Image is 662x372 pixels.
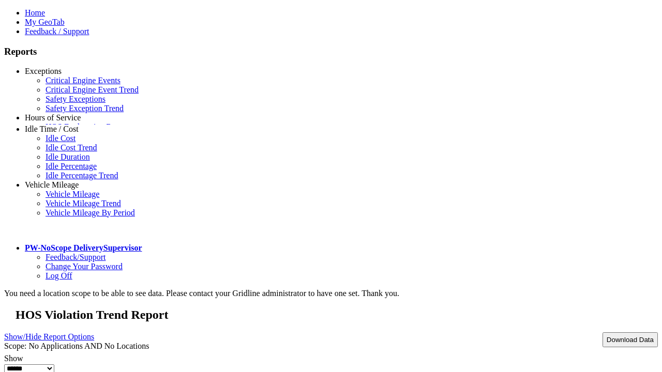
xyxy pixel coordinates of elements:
[25,67,62,75] a: Exceptions
[603,332,658,347] button: Download Data
[46,162,97,171] a: Idle Percentage
[46,253,106,261] a: Feedback/Support
[4,342,149,350] span: Scope: No Applications AND No Locations
[25,113,81,122] a: Hours of Service
[46,76,121,85] a: Critical Engine Events
[46,143,97,152] a: Idle Cost Trend
[46,152,90,161] a: Idle Duration
[4,354,23,363] label: Show
[46,134,76,143] a: Idle Cost
[4,289,658,298] div: You need a location scope to be able to see data. Please contact your Gridline administrator to h...
[16,308,658,322] h2: HOS Violation Trend Report
[25,27,89,36] a: Feedback / Support
[25,125,79,133] a: Idle Time / Cost
[46,171,118,180] a: Idle Percentage Trend
[25,18,65,26] a: My GeoTab
[4,330,94,344] a: Show/Hide Report Options
[46,85,139,94] a: Critical Engine Event Trend
[46,271,72,280] a: Log Off
[25,8,45,17] a: Home
[46,199,121,208] a: Vehicle Mileage Trend
[46,122,132,131] a: HOS Explanation Reports
[46,208,135,217] a: Vehicle Mileage By Period
[25,180,79,189] a: Vehicle Mileage
[46,104,124,113] a: Safety Exception Trend
[46,95,106,103] a: Safety Exceptions
[25,243,142,252] a: PW-NoScope DeliverySupervisor
[46,190,99,198] a: Vehicle Mileage
[46,262,123,271] a: Change Your Password
[4,46,658,57] h3: Reports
